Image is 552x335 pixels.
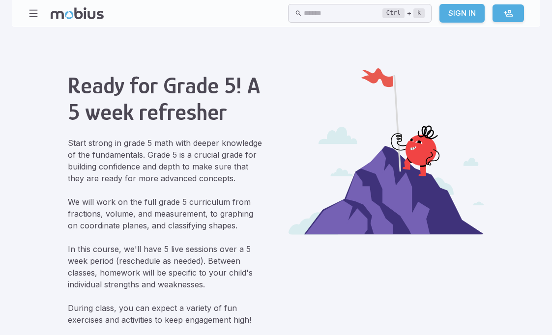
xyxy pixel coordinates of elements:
[68,302,264,326] p: During class, you can expect a variety of fun exercises and activities to keep engagement high!
[439,4,485,23] a: Sign In
[288,68,485,235] img: Ready for Grade 5! A 5 week refresher
[382,7,425,19] div: +
[68,137,264,184] p: Start strong in grade 5 math with deeper knowledge of the fundamentals. Grade 5 is a crucial grad...
[68,243,264,290] p: In this course, we'll have 5 live sessions over a 5 week period (reschedule as needed). Between c...
[68,72,264,125] h2: Ready for Grade 5! A 5 week refresher
[382,8,405,18] kbd: Ctrl
[68,196,264,231] p: We will work on the full grade 5 curriculum from fractions, volume, and measurement, to graphing ...
[413,8,425,18] kbd: k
